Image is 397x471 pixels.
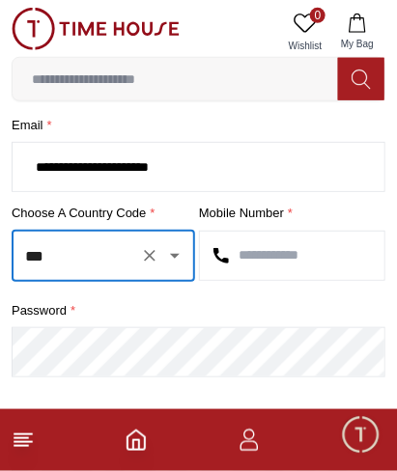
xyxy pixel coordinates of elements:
[12,116,385,135] label: Email
[310,8,326,23] span: 0
[125,429,148,452] a: Home
[281,8,329,57] a: 0Wishlist
[333,37,382,51] span: My Bag
[136,242,163,269] button: Clear
[12,301,385,320] label: password
[12,408,385,428] label: Re-enter Password
[340,414,383,457] div: Chat Widget
[281,39,329,53] span: Wishlist
[161,242,188,269] button: Open
[12,204,195,223] label: Choose a country code
[329,8,385,57] button: My Bag
[199,204,385,223] label: Mobile Number
[12,8,180,50] img: ...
